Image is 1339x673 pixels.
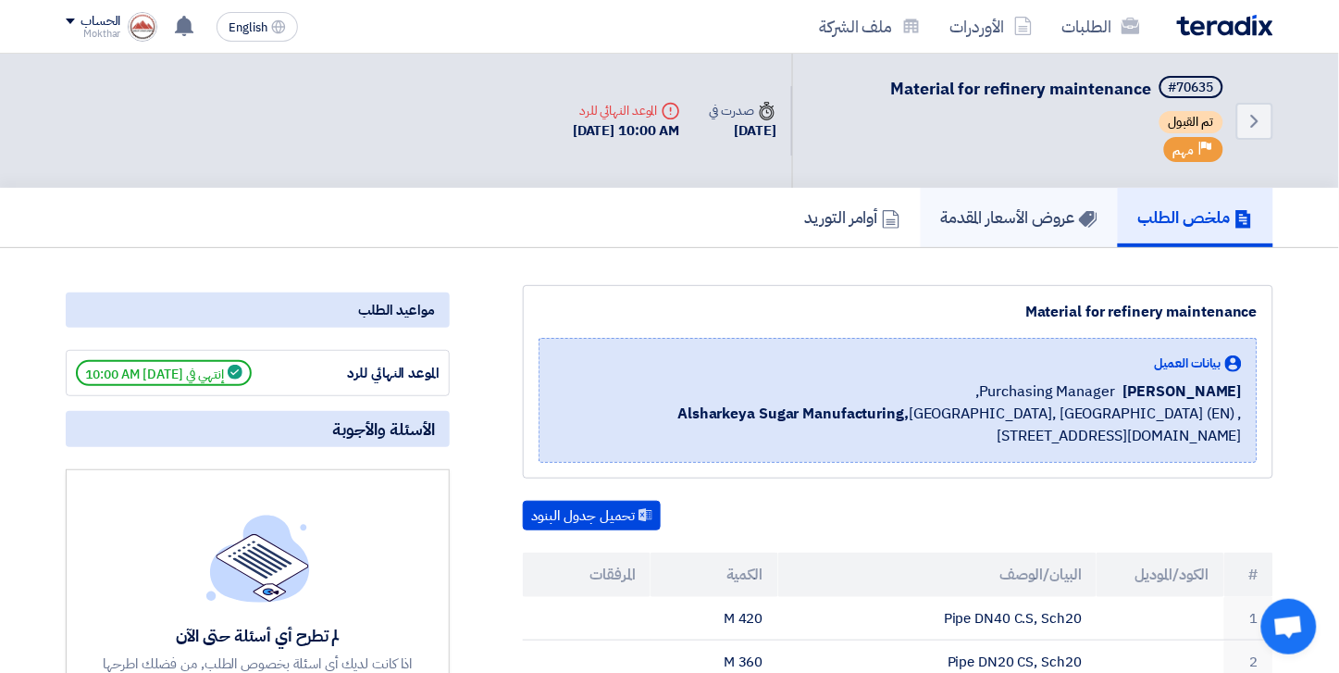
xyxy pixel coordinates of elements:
div: مواعيد الطلب [66,293,450,328]
span: الأسئلة والأجوبة [332,418,435,440]
a: عروض الأسعار المقدمة [921,188,1118,247]
div: [DATE] [710,120,776,142]
button: تحميل جدول البنود [523,501,661,530]
td: 1 [1224,597,1273,641]
img: logo_1715669661184.jpg [128,12,157,42]
th: الكود/الموديل [1097,553,1224,597]
a: الطلبات [1048,5,1155,48]
div: الموعد النهائي للرد [573,101,680,120]
div: Material for refinery maintenance [539,301,1258,323]
span: [GEOGRAPHIC_DATA], [GEOGRAPHIC_DATA] (EN) ,[STREET_ADDRESS][DOMAIN_NAME] [554,403,1242,447]
span: English [229,21,267,34]
td: Pipe DN40 C.S, Sch20 [778,597,1097,641]
div: #70635 [1169,81,1214,94]
span: Purchasing Manager, [975,380,1115,403]
div: [DATE] 10:00 AM [573,120,680,142]
b: Alsharkeya Sugar Manufacturing, [677,403,909,425]
span: بيانات العميل [1154,354,1221,373]
img: empty_state_list.svg [206,515,310,602]
a: الأوردرات [936,5,1048,48]
h5: عروض الأسعار المقدمة [941,206,1097,228]
div: لم تطرح أي أسئلة حتى الآن [101,625,415,646]
div: Mokthar [66,29,120,39]
div: الحساب [81,14,120,30]
th: الكمية [651,553,778,597]
a: ملف الشركة [804,5,936,48]
h5: ملخص الطلب [1138,206,1253,228]
div: صدرت في [710,101,776,120]
span: تم القبول [1159,111,1223,133]
h5: أوامر التوريد [804,206,900,228]
div: Open chat [1261,599,1317,654]
span: Material for refinery maintenance [891,76,1152,101]
th: # [1224,553,1273,597]
a: أوامر التوريد [784,188,921,247]
a: ملخص الطلب [1118,188,1273,247]
span: [PERSON_NAME] [1122,380,1242,403]
div: الموعد النهائي للرد [301,363,440,384]
h5: Material for refinery maintenance [891,76,1227,102]
th: المرفقات [523,553,651,597]
td: 420 M [651,597,778,641]
span: مهم [1173,142,1195,159]
img: Teradix logo [1177,15,1273,36]
th: البيان/الوصف [778,553,1097,597]
button: English [217,12,298,42]
span: إنتهي في [DATE] 10:00 AM [76,360,252,386]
